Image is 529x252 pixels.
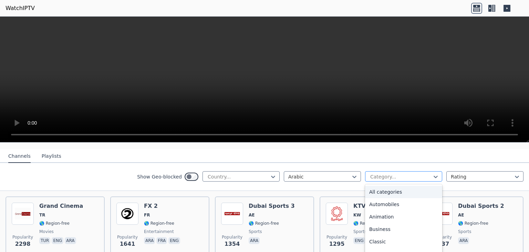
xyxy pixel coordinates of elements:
[326,234,347,240] span: Popularity
[8,150,31,163] button: Channels
[42,150,61,163] button: Playlists
[39,212,45,218] span: TR
[249,212,255,218] span: AE
[137,173,182,180] label: Show Geo-blocked
[458,221,488,226] span: 🌎 Region-free
[249,229,262,234] span: sports
[329,240,345,248] span: 1295
[365,198,442,211] div: Automobiles
[120,240,135,248] span: 1641
[12,203,34,225] img: Grand Cinema
[52,237,63,244] p: eng
[156,237,167,244] p: fra
[222,234,242,240] span: Popularity
[39,237,50,244] p: tur
[249,221,279,226] span: 🌎 Region-free
[12,234,33,240] span: Popularity
[353,221,384,226] span: 🌎 Region-free
[39,221,70,226] span: 🌎 Region-free
[353,212,361,218] span: KW
[353,237,365,244] p: eng
[116,203,138,225] img: FX 2
[365,223,442,235] div: Business
[365,211,442,223] div: Animation
[65,237,76,244] p: ara
[365,186,442,198] div: All categories
[249,203,295,210] h6: Dubai Sports 3
[144,237,155,244] p: ara
[353,203,385,210] h6: KTV Sport
[39,229,54,234] span: movies
[326,203,348,225] img: KTV Sport
[39,203,83,210] h6: Grand Cinema
[15,240,31,248] span: 2298
[168,237,180,244] p: eng
[458,229,471,234] span: sports
[458,237,469,244] p: ara
[144,203,181,210] h6: FX 2
[458,203,504,210] h6: Dubai Sports 2
[144,229,174,234] span: entertainment
[221,203,243,225] img: Dubai Sports 3
[249,237,260,244] p: ara
[353,229,366,234] span: sports
[458,212,464,218] span: AE
[225,240,240,248] span: 1354
[144,221,174,226] span: 🌎 Region-free
[117,234,138,240] span: Popularity
[365,235,442,248] div: Classic
[144,212,150,218] span: FR
[6,4,35,12] a: WatchIPTV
